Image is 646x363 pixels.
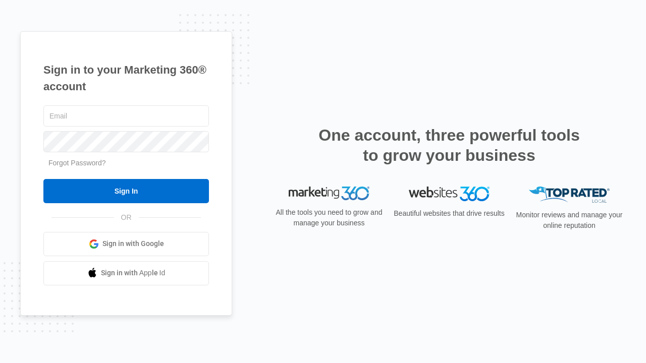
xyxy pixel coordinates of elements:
[43,261,209,285] a: Sign in with Apple Id
[315,125,583,165] h2: One account, three powerful tools to grow your business
[513,210,626,231] p: Monitor reviews and manage your online reputation
[102,238,164,249] span: Sign in with Google
[114,212,139,223] span: OR
[43,105,209,127] input: Email
[43,179,209,203] input: Sign In
[409,187,490,201] img: Websites 360
[289,187,369,201] img: Marketing 360
[43,62,209,95] h1: Sign in to your Marketing 360® account
[43,232,209,256] a: Sign in with Google
[529,187,610,203] img: Top Rated Local
[393,208,506,219] p: Beautiful websites that drive results
[273,207,386,228] p: All the tools you need to grow and manage your business
[48,159,106,167] a: Forgot Password?
[101,268,166,278] span: Sign in with Apple Id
